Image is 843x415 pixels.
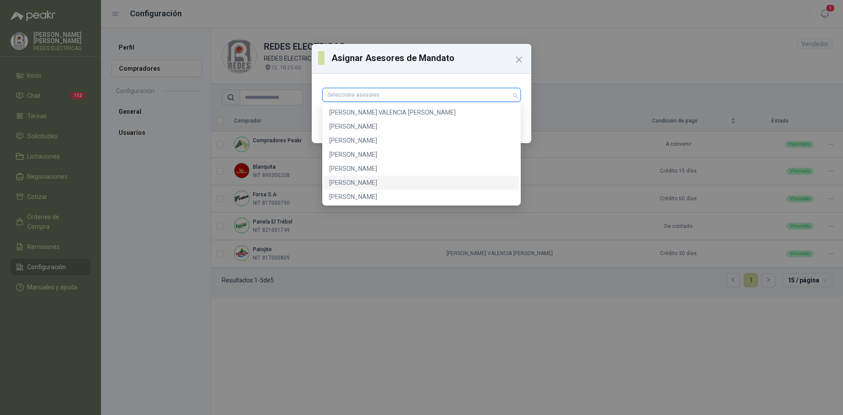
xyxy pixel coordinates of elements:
[324,162,519,176] div: JUAN PABLO PINEDA ECHEVERRI
[331,51,525,65] h3: Asignar Asesores de Mandato
[329,122,514,131] div: [PERSON_NAME]
[329,136,514,145] div: [PERSON_NAME]
[329,164,514,173] div: [PERSON_NAME]
[324,190,519,204] div: Luis Martinez
[324,119,519,134] div: Diana Milena Duran Martinez
[329,150,514,159] div: [PERSON_NAME]
[324,105,519,119] div: ALEXANDER VALENCIA ZAPATA
[324,148,519,162] div: JENNFFER LOPEZ
[512,53,526,67] button: Close
[329,108,514,117] div: [PERSON_NAME] VALENCIA [PERSON_NAME]
[324,176,519,190] div: Julián Negret
[329,178,514,188] div: [PERSON_NAME]
[324,134,519,148] div: Edinson Andrés Lopez Conde
[329,192,514,202] div: [PERSON_NAME]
